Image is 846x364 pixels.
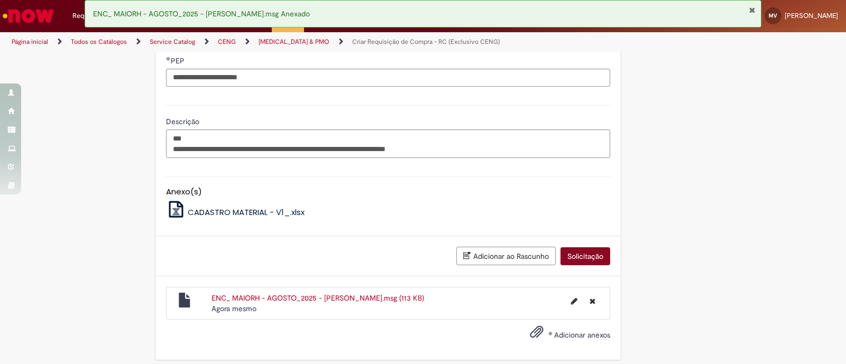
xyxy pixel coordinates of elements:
span: Adicionar anexos [554,330,610,340]
time: 30/09/2025 10:28:29 [212,304,256,313]
span: Agora mesmo [212,304,256,313]
h5: Anexo(s) [166,188,610,197]
button: Adicionar anexos [527,322,546,347]
span: Requisições [72,11,109,21]
a: Página inicial [12,38,48,46]
span: PEP [171,56,187,66]
a: CENG [218,38,236,46]
ul: Trilhas de página [8,32,556,52]
button: Fechar Notificação [749,6,756,14]
span: MV [769,12,777,19]
span: [PERSON_NAME] [785,11,838,20]
span: ENC_ MAIORH - AGOSTO_2025 - [PERSON_NAME].msg Anexado [93,9,310,18]
button: Solicitação [560,247,610,265]
span: Descrição [166,117,201,126]
span: Obrigatório Preenchido [166,57,171,61]
span: CADASTRO MATERIAL - V1_.xlsx [188,207,305,218]
a: Service Catalog [150,38,195,46]
a: Todos os Catálogos [71,38,127,46]
a: ENC_ MAIORH - AGOSTO_2025 - [PERSON_NAME].msg (113 KB) [212,293,424,303]
button: Excluir ENC_ MAIORH - AGOSTO_2025 - MARIA ISAURA.msg [583,293,602,310]
button: Adicionar ao Rascunho [456,247,556,265]
button: Editar nome de arquivo ENC_ MAIORH - AGOSTO_2025 - MARIA ISAURA.msg [565,293,584,310]
img: ServiceNow [1,5,56,26]
a: [MEDICAL_DATA] & PMO [259,38,329,46]
textarea: Descrição [166,129,610,158]
input: PEP [166,69,610,87]
a: CADASTRO MATERIAL - V1_.xlsx [166,207,305,218]
a: Criar Requisição de Compra - RC (Exclusivo CENG) [352,38,500,46]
